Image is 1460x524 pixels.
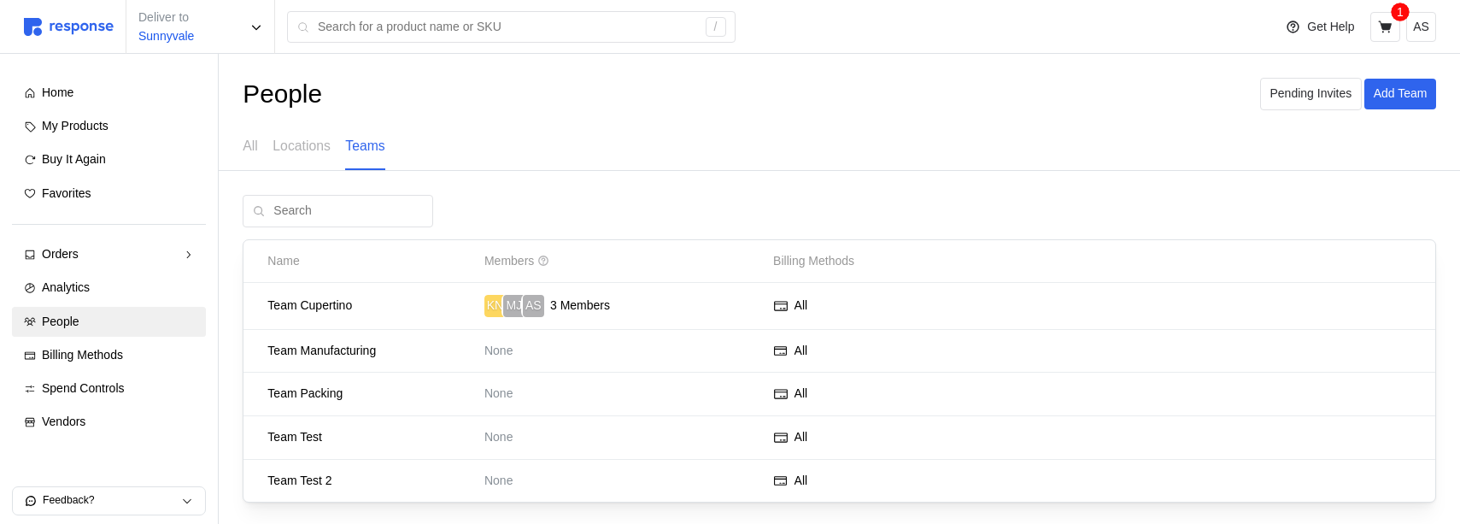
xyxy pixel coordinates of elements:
[12,144,206,175] a: Buy It Again
[267,472,472,491] p: Team Test 2
[42,381,125,395] span: Spend Controls
[1413,18,1429,37] p: AS
[12,307,206,338] a: People
[345,135,384,156] p: Teams
[267,252,299,271] p: Name
[243,78,322,111] h1: People
[12,78,206,109] a: Home
[12,111,206,142] a: My Products
[138,9,194,27] p: Deliver to
[12,407,206,438] a: Vendors
[13,487,205,515] button: Feedback?
[487,297,503,315] p: KN
[1275,11,1364,44] button: Get Help
[42,280,90,294] span: Analytics
[42,348,123,362] span: Billing Methods
[794,428,808,447] p: All
[484,252,534,271] p: Members
[12,340,206,371] a: Billing Methods
[42,245,176,264] div: Orders
[1406,12,1436,42] button: AS
[42,119,108,132] span: My Products
[43,493,181,509] p: Feedback?
[12,239,206,270] a: Orders
[12,273,206,303] a: Analytics
[24,18,114,36] img: svg%3e
[484,342,761,361] p: None
[12,179,206,209] a: Favorites
[318,12,696,43] input: Search for a product name or SKU
[42,315,79,328] span: People
[1374,85,1428,103] p: Add Team
[1269,85,1352,103] p: Pending Invites
[42,152,106,166] span: Buy It Again
[794,472,808,491] p: All
[1307,18,1354,37] p: Get Help
[267,342,472,361] p: Team Manufacturing
[706,17,726,38] div: /
[1364,79,1436,109] button: Add Team
[773,252,854,271] p: Billing Methods
[12,374,206,404] a: Spend Controls
[484,472,761,491] p: None
[138,27,194,46] p: Sunnyvale
[267,385,472,403] p: Team Packing
[550,297,610,315] p: 3 Members
[484,385,761,403] p: None
[794,385,808,403] p: All
[1260,78,1362,110] button: Pending Invites
[42,186,91,200] span: Favorites
[794,342,808,361] p: All
[267,428,472,447] p: Team Test
[273,135,330,156] p: Locations
[273,196,423,227] input: Search
[42,85,73,99] span: Home
[1397,3,1404,21] p: 1
[484,428,761,447] p: None
[507,297,523,315] p: MJ
[267,297,472,315] p: Team Cupertino
[243,135,258,156] p: All
[525,297,542,315] p: AS
[794,297,808,315] p: All
[42,415,85,428] span: Vendors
